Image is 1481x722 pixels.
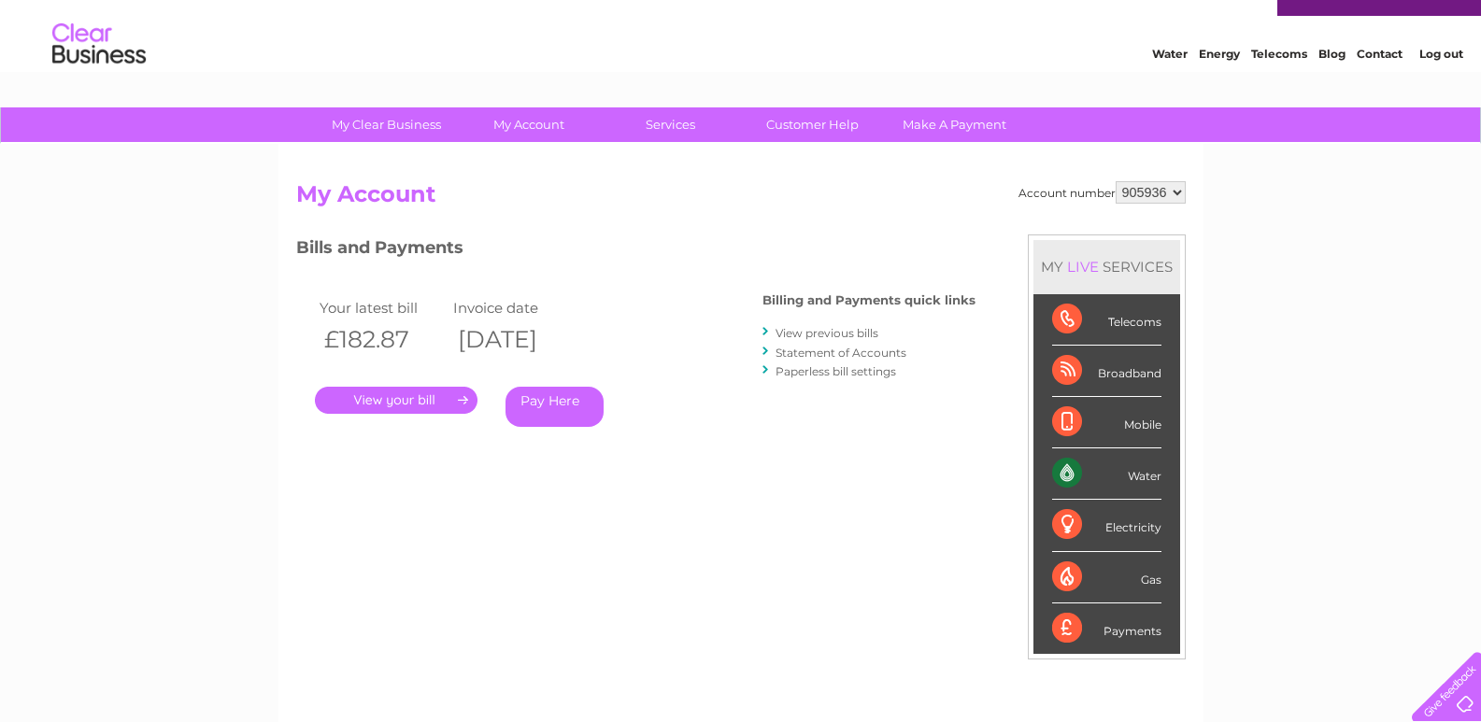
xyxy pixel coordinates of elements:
[1052,294,1161,346] div: Telecoms
[1052,346,1161,397] div: Broadband
[593,107,748,142] a: Services
[1152,79,1188,93] a: Water
[776,364,896,378] a: Paperless bill settings
[315,387,477,414] a: .
[776,326,878,340] a: View previous bills
[300,10,1183,91] div: Clear Business is a trading name of Verastar Limited (registered in [GEOGRAPHIC_DATA] No. 3667643...
[449,320,583,359] th: [DATE]
[1052,603,1161,654] div: Payments
[315,295,449,320] td: Your latest bill
[776,346,906,360] a: Statement of Accounts
[296,234,975,267] h3: Bills and Payments
[1357,79,1403,93] a: Contact
[1052,448,1161,500] div: Water
[1052,552,1161,603] div: Gas
[877,107,1032,142] a: Make A Payment
[1318,79,1346,93] a: Blog
[1199,79,1240,93] a: Energy
[1129,9,1258,33] a: 0333 014 3131
[315,320,449,359] th: £182.87
[762,293,975,307] h4: Billing and Payments quick links
[735,107,890,142] a: Customer Help
[1052,397,1161,448] div: Mobile
[1419,79,1463,93] a: Log out
[51,49,147,106] img: logo.png
[449,295,583,320] td: Invoice date
[296,181,1186,217] h2: My Account
[1018,181,1186,204] div: Account number
[506,387,604,427] a: Pay Here
[451,107,605,142] a: My Account
[309,107,463,142] a: My Clear Business
[1063,258,1103,276] div: LIVE
[1251,79,1307,93] a: Telecoms
[1052,500,1161,551] div: Electricity
[1033,240,1180,293] div: MY SERVICES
